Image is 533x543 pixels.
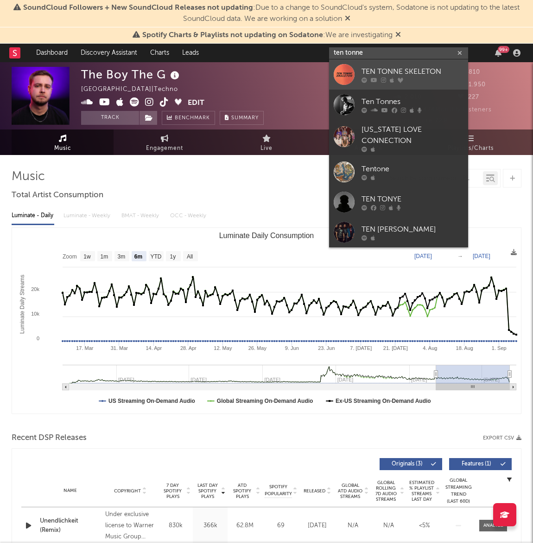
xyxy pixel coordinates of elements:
text: → [457,253,463,259]
span: Features ( 1 ) [455,461,498,467]
span: Summary [231,116,259,121]
text: Zoom [63,253,77,260]
a: Ten Tonnes [329,90,468,120]
text: 4. Aug [423,345,437,351]
a: Music [12,129,114,155]
div: TEN TONNE SKELETON [362,66,463,77]
span: Global ATD Audio Streams [337,483,363,499]
button: 99+ [495,49,501,57]
text: Ex-US Streaming On-Demand Audio [336,398,431,404]
text: 14. Apr [146,345,162,351]
span: Music [54,143,71,154]
svg: Luminate Daily Consumption [12,228,521,414]
text: Luminate Daily Consumption [219,232,314,239]
text: 1y [170,253,176,260]
a: TEN TONYE [329,187,468,217]
div: 99 + [498,46,509,53]
span: Playlists/Charts [448,143,494,154]
span: SoundCloud Followers + New SoundCloud Releases not updating [23,4,253,12]
text: 17. Mar [76,345,94,351]
input: Search for artists [329,47,468,59]
text: [DATE] [473,253,490,259]
span: 7 Day Spotify Plays [160,483,185,499]
span: 227 [458,94,479,100]
div: Ten Tonnes [362,96,463,107]
div: 830k [160,521,190,530]
a: Audience [317,129,419,155]
a: Leads [176,44,205,62]
span: Global Rolling 7D Audio Streams [373,480,399,502]
div: Name [40,487,101,494]
a: Discovery Assistant [74,44,144,62]
span: Recent DSP Releases [12,433,87,444]
text: 18. Aug [456,345,473,351]
span: 1.950 [458,82,486,88]
a: Tentone [329,157,468,187]
button: Summary [220,111,264,125]
span: Spotify Charts & Playlists not updating on Sodatone [142,32,323,39]
button: Features(1) [449,458,512,470]
text: US Streaming On-Demand Audio [108,398,195,404]
div: [US_STATE] LOVE CONNECTION [362,124,463,147]
span: Dismiss [345,15,350,23]
span: Spotify Popularity [265,484,292,498]
button: Track [81,111,139,125]
div: Under exclusive license to Warner Music Group Germany Holding GmbH, © 2023 MilleniumKid [105,509,156,543]
text: 10k [31,311,39,317]
div: Luminate - Daily [12,208,54,224]
div: TEN [PERSON_NAME] [362,224,463,235]
a: Unendlichkeit (Remix) [40,517,101,535]
text: Luminate Daily Streams [19,275,25,334]
a: Benchmark [162,111,215,125]
text: 28. Apr [180,345,197,351]
text: 3m [118,253,126,260]
text: 1w [83,253,91,260]
text: All [187,253,193,260]
div: 62.8M [230,521,260,530]
text: 26. May [248,345,267,351]
text: 21. [DATE] [383,345,408,351]
button: Export CSV [483,435,521,441]
a: Dashboard [30,44,74,62]
div: <5% [409,521,440,530]
button: Originals(3) [380,458,442,470]
div: 366k [195,521,225,530]
text: 7. [DATE] [350,345,372,351]
text: 12. May [214,345,232,351]
text: 1m [101,253,108,260]
span: Engagement [146,143,183,154]
div: Global Streaming Trend (Last 60D) [444,477,472,505]
span: : Due to a change to SoundCloud's system, Sodatone is not updating to the latest SoundCloud data.... [23,4,520,23]
span: Originals ( 3 ) [386,461,428,467]
div: [GEOGRAPHIC_DATA] | Techno [81,84,189,95]
text: Global Streaming On-Demand Audio [217,398,313,404]
span: Released [304,488,325,494]
a: Charts [144,44,176,62]
a: Engagement [114,129,216,155]
span: 810 [458,69,480,75]
span: Live [260,143,273,154]
div: [DATE] [302,521,333,530]
text: YTD [150,253,161,260]
div: The Boy The G [81,67,182,82]
text: 20k [31,286,39,292]
span: Estimated % Playlist Streams Last Day [409,480,434,502]
a: TEN TONNE SKELETON [329,59,468,90]
span: Last Day Spotify Plays [195,483,220,499]
a: [US_STATE] LOVE CONNECTION [329,120,468,157]
a: TEN [PERSON_NAME] [329,217,468,247]
text: 23. Jun [318,345,335,351]
text: 6m [134,253,142,260]
text: 1. Sep [492,345,507,351]
div: Tentone [362,163,463,175]
div: N/A [373,521,404,530]
a: Live [216,129,317,155]
text: 31. Mar [111,345,128,351]
span: Total Artist Consumption [12,190,103,201]
span: Benchmark [175,113,210,124]
div: N/A [337,521,368,530]
span: Dismiss [395,32,401,39]
span: ATD Spotify Plays [230,483,254,499]
text: 0 [37,336,39,341]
